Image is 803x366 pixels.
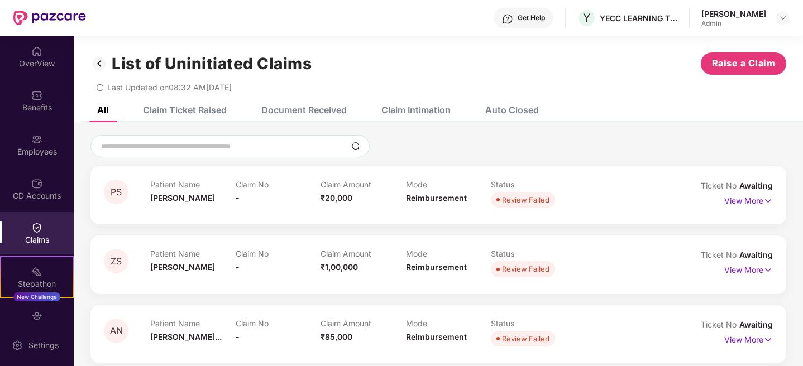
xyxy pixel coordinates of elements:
img: svg+xml;base64,PHN2ZyBpZD0iQ0RfQWNjb3VudHMiIGRhdGEtbmFtZT0iQ0QgQWNjb3VudHMiIHhtbG5zPSJodHRwOi8vd3... [31,178,42,189]
div: All [97,104,108,115]
img: svg+xml;base64,PHN2ZyBpZD0iRHJvcGRvd24tMzJ4MzIiIHhtbG5zPSJodHRwOi8vd3d3LnczLm9yZy8yMDAwL3N2ZyIgd2... [778,13,787,22]
span: [PERSON_NAME]... [150,332,222,341]
img: svg+xml;base64,PHN2ZyB4bWxucz0iaHR0cDovL3d3dy53My5vcmcvMjAwMC9zdmciIHdpZHRoPSIxNyIgaGVpZ2h0PSIxNy... [763,334,773,346]
img: svg+xml;base64,PHN2ZyBpZD0iRW5kb3JzZW1lbnRzIiB4bWxucz0iaHR0cDovL3d3dy53My5vcmcvMjAwMC9zdmciIHdpZH... [31,310,42,321]
span: Y [583,11,591,25]
span: Awaiting [739,181,773,190]
span: ZS [111,257,122,266]
span: [PERSON_NAME] [150,193,215,203]
span: Awaiting [739,320,773,329]
div: Claim Ticket Raised [143,104,227,115]
span: AN [110,326,123,335]
div: YECC LEARNING TECHNOLOGIES PRIVATE LIMITED [600,13,678,23]
div: Admin [701,19,766,28]
p: Mode [406,180,491,189]
p: Patient Name [150,180,236,189]
p: Claim No [236,180,321,189]
p: Mode [406,249,491,258]
img: svg+xml;base64,PHN2ZyBpZD0iRW1wbG95ZWVzIiB4bWxucz0iaHR0cDovL3d3dy53My5vcmcvMjAwMC9zdmciIHdpZHRoPS... [31,134,42,145]
img: svg+xml;base64,PHN2ZyBpZD0iU2V0dGluZy0yMHgyMCIgeG1sbnM9Imh0dHA6Ly93d3cudzMub3JnLzIwMDAvc3ZnIiB3aW... [12,340,23,351]
span: - [236,262,240,272]
p: Claim Amount [321,180,406,189]
img: New Pazcare Logo [13,11,86,25]
p: Claim No [236,249,321,258]
p: View More [724,331,773,346]
p: Status [491,249,576,258]
div: Get Help [518,13,545,22]
span: Last Updated on 08:32 AM[DATE] [107,83,232,92]
p: Claim Amount [321,249,406,258]
p: Patient Name [150,319,236,328]
div: Stepathon [1,278,73,290]
img: svg+xml;base64,PHN2ZyB3aWR0aD0iMzIiIGhlaWdodD0iMzIiIHZpZXdCb3g9IjAgMCAzMiAzMiIgZmlsbD0ibm9uZSIgeG... [90,54,108,73]
div: Settings [25,340,62,351]
img: svg+xml;base64,PHN2ZyB4bWxucz0iaHR0cDovL3d3dy53My5vcmcvMjAwMC9zdmciIHdpZHRoPSIxNyIgaGVpZ2h0PSIxNy... [763,264,773,276]
p: Patient Name [150,249,236,258]
span: redo [96,83,104,92]
span: Ticket No [701,250,739,259]
span: PS [111,187,122,197]
span: ₹85,000 [321,332,352,341]
span: Reimbursement [406,332,467,341]
span: [PERSON_NAME] [150,262,215,272]
span: Awaiting [739,250,773,259]
img: svg+xml;base64,PHN2ZyBpZD0iQmVuZWZpdHMiIHhtbG5zPSJodHRwOi8vd3d3LnczLm9yZy8yMDAwL3N2ZyIgd2lkdGg9Ij... [31,90,42,101]
img: svg+xml;base64,PHN2ZyBpZD0iSGVscC0zMngzMiIgeG1sbnM9Imh0dHA6Ly93d3cudzMub3JnLzIwMDAvc3ZnIiB3aWR0aD... [502,13,513,25]
p: Claim No [236,319,321,328]
img: svg+xml;base64,PHN2ZyBpZD0iU2VhcmNoLTMyeDMyIiB4bWxucz0iaHR0cDovL3d3dy53My5vcmcvMjAwMC9zdmciIHdpZH... [351,142,360,151]
div: New Challenge [13,292,60,301]
div: Auto Closed [485,104,539,115]
div: Review Failed [502,263,549,274]
span: - [236,193,240,203]
span: Raise a Claim [712,56,776,70]
span: Reimbursement [406,262,467,272]
div: Review Failed [502,333,549,344]
div: [PERSON_NAME] [701,8,766,19]
img: svg+xml;base64,PHN2ZyBpZD0iSG9tZSIgeG1sbnM9Imh0dHA6Ly93d3cudzMub3JnLzIwMDAvc3ZnIiB3aWR0aD0iMjAiIG... [31,46,42,57]
span: Ticket No [701,320,739,329]
p: Claim Amount [321,319,406,328]
div: Review Failed [502,194,549,205]
p: Mode [406,319,491,328]
p: Status [491,180,576,189]
span: ₹20,000 [321,193,352,203]
h1: List of Uninitiated Claims [112,54,312,73]
span: Reimbursement [406,193,467,203]
span: ₹1,00,000 [321,262,358,272]
p: Status [491,319,576,328]
button: Raise a Claim [701,52,786,75]
p: View More [724,192,773,207]
img: svg+xml;base64,PHN2ZyBpZD0iQ2xhaW0iIHhtbG5zPSJodHRwOi8vd3d3LnczLm9yZy8yMDAwL3N2ZyIgd2lkdGg9IjIwIi... [31,222,42,233]
div: Claim Intimation [381,104,451,115]
span: Ticket No [701,181,739,190]
span: - [236,332,240,341]
div: Document Received [261,104,347,115]
img: svg+xml;base64,PHN2ZyB4bWxucz0iaHR0cDovL3d3dy53My5vcmcvMjAwMC9zdmciIHdpZHRoPSIxNyIgaGVpZ2h0PSIxNy... [763,195,773,207]
img: svg+xml;base64,PHN2ZyB4bWxucz0iaHR0cDovL3d3dy53My5vcmcvMjAwMC9zdmciIHdpZHRoPSIyMSIgaGVpZ2h0PSIyMC... [31,266,42,277]
p: View More [724,261,773,276]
